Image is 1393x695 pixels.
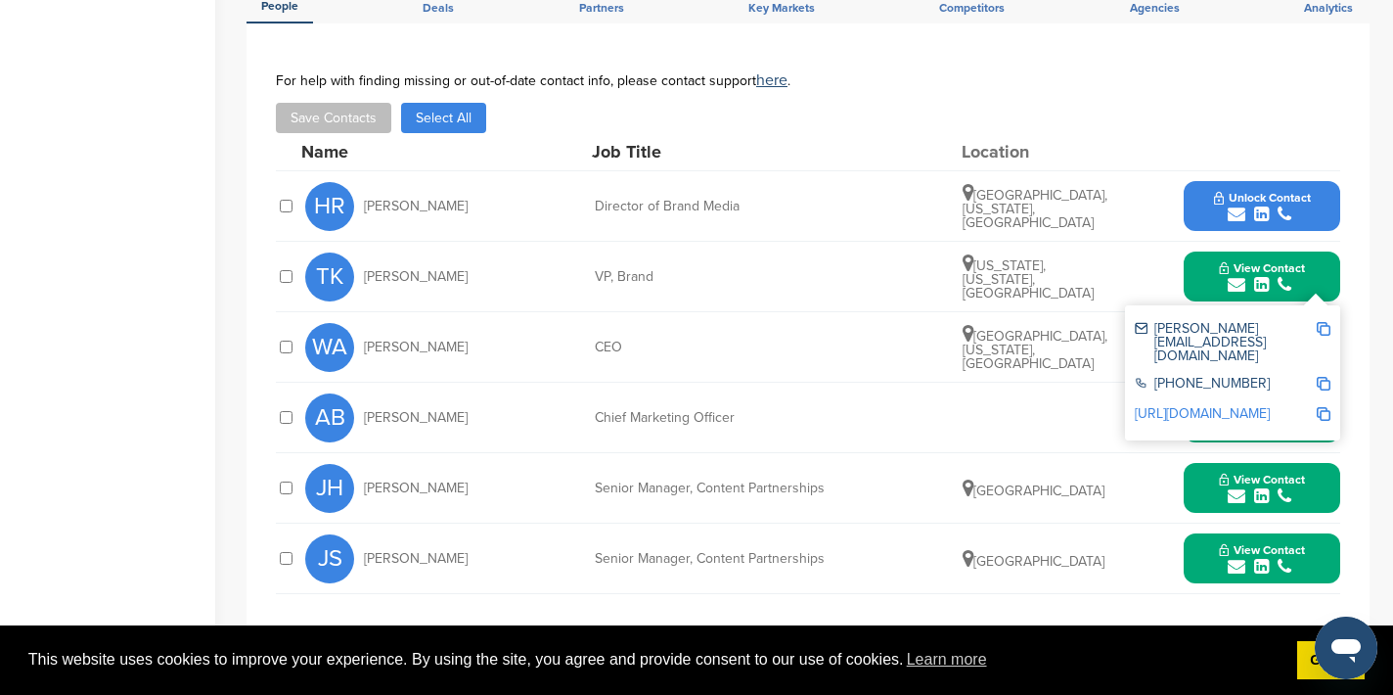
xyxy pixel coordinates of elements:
[1195,248,1328,306] button: View Contact
[1219,473,1305,486] span: View Contact
[364,341,468,354] span: [PERSON_NAME]
[401,103,486,133] button: Select All
[939,2,1005,14] span: Competitors
[305,534,354,583] span: JS
[305,464,354,513] span: JH
[305,323,354,372] span: WA
[276,72,1340,88] div: For help with finding missing or out-of-date contact info, please contact support .
[1214,191,1311,205] span: Unlock Contact
[1135,405,1270,422] a: [URL][DOMAIN_NAME]
[748,2,815,14] span: Key Markets
[364,411,468,425] span: [PERSON_NAME]
[595,200,888,213] div: Director of Brand Media
[963,328,1107,372] span: [GEOGRAPHIC_DATA], [US_STATE], [GEOGRAPHIC_DATA]
[1317,322,1330,336] img: Copy
[595,411,888,425] div: Chief Marketing Officer
[1317,377,1330,391] img: Copy
[1315,617,1377,679] iframe: Button to launch messaging window
[1195,459,1328,518] button: View Contact
[595,482,888,495] div: Senior Manager, Content Partnerships
[276,103,391,133] button: Save Contacts
[756,70,787,90] a: here
[963,553,1104,570] span: [GEOGRAPHIC_DATA]
[963,187,1107,231] span: [GEOGRAPHIC_DATA], [US_STATE], [GEOGRAPHIC_DATA]
[595,270,888,284] div: VP, Brand
[579,2,624,14] span: Partners
[592,143,885,161] div: Job Title
[305,182,354,231] span: HR
[305,394,354,442] span: AB
[963,483,1104,499] span: [GEOGRAPHIC_DATA]
[28,645,1281,674] span: This website uses cookies to improve your experience. By using the site, you agree and provide co...
[1130,2,1180,14] span: Agencies
[1304,2,1353,14] span: Analytics
[364,200,468,213] span: [PERSON_NAME]
[423,2,454,14] span: Deals
[904,645,990,674] a: learn more about cookies
[962,143,1108,161] div: Location
[1195,530,1328,588] button: View Contact
[963,257,1094,301] span: [US_STATE], [US_STATE], [GEOGRAPHIC_DATA]
[364,270,468,284] span: [PERSON_NAME]
[301,143,517,161] div: Name
[1191,177,1334,236] button: Unlock Contact
[1135,377,1316,394] div: [PHONE_NUMBER]
[1317,407,1330,421] img: Copy
[595,552,888,566] div: Senior Manager, Content Partnerships
[1135,322,1316,363] div: [PERSON_NAME][EMAIL_ADDRESS][DOMAIN_NAME]
[595,341,888,354] div: CEO
[364,552,468,566] span: [PERSON_NAME]
[1219,543,1305,557] span: View Contact
[1219,261,1305,275] span: View Contact
[1297,641,1365,680] a: dismiss cookie message
[305,253,354,301] span: TK
[364,482,468,495] span: [PERSON_NAME]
